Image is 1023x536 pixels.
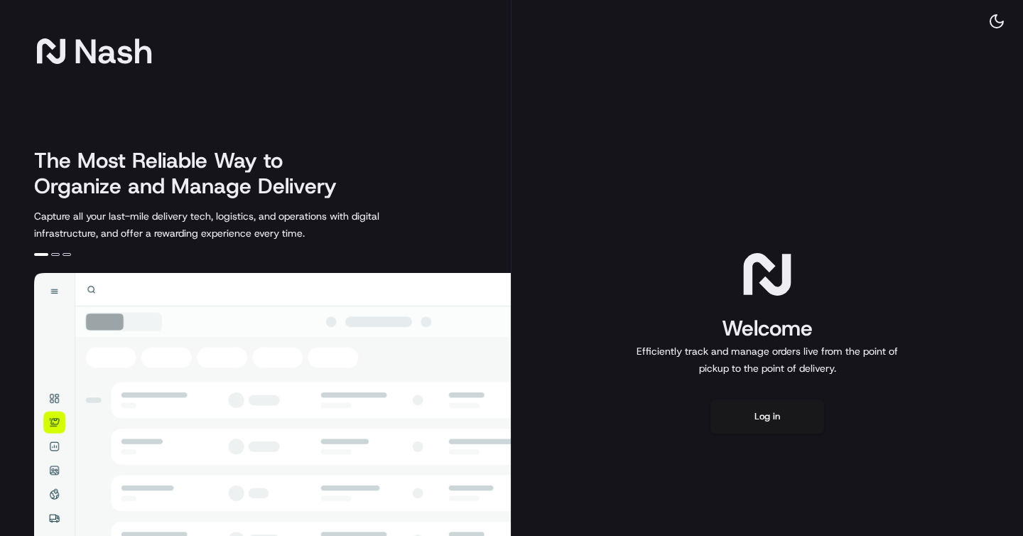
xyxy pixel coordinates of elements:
[710,400,824,434] button: Log in
[631,314,904,343] h1: Welcome
[34,148,352,199] h2: The Most Reliable Way to Organize and Manage Delivery
[74,37,153,65] span: Nash
[34,208,443,242] p: Capture all your last-mile delivery tech, logistics, and operations with digital infrastructure, ...
[631,343,904,377] p: Efficiently track and manage orders live from the point of pickup to the point of delivery.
